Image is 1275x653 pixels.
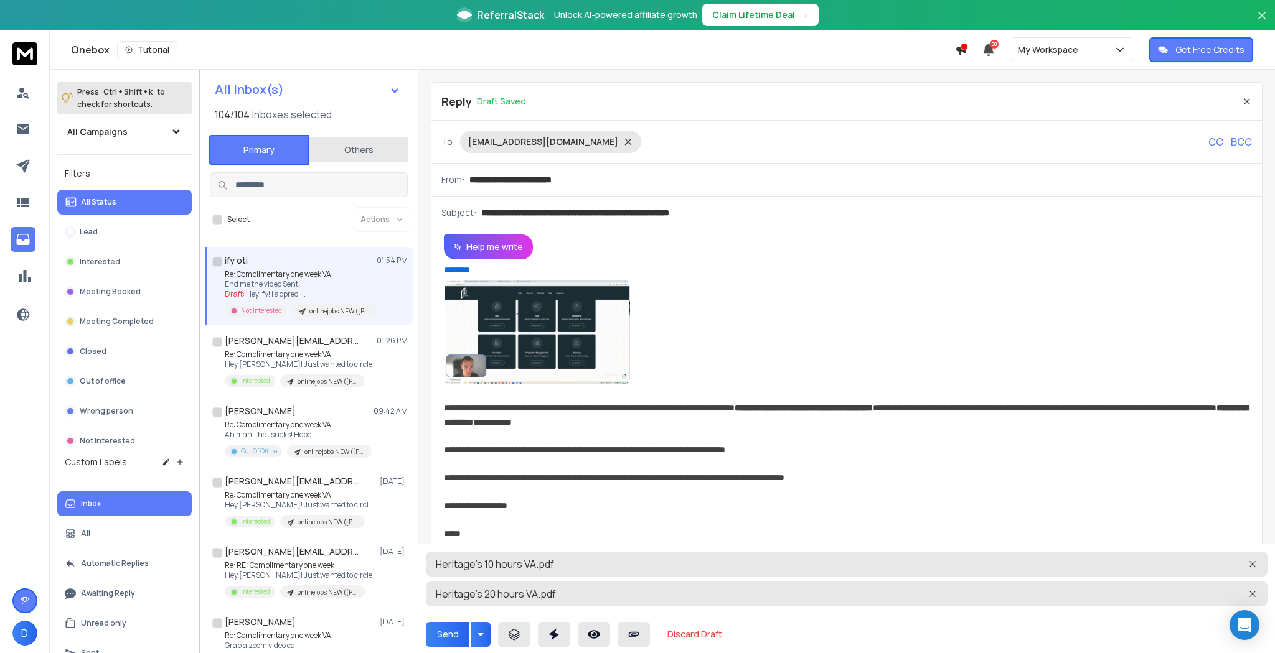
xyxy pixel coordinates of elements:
p: All Status [81,197,116,207]
button: Awaiting Reply [57,581,192,606]
div: Onebox [71,41,955,58]
p: Meeting Completed [80,317,154,327]
p: onlinejobs NEW ([PERSON_NAME] add to this one) [298,377,357,386]
p: onlinejobs NEW ([PERSON_NAME] add to this one) [298,517,357,527]
p: onlinejobs NEW ([PERSON_NAME] add to this one) [298,588,357,597]
p: Wrong person [80,406,133,416]
button: Lead [57,220,192,244]
p: onlinejobs NEW ([PERSON_NAME] add to this one) [304,447,364,456]
p: Re: Complimentary one week VA [225,350,372,359]
span: 50 [990,40,999,49]
button: Discard Draft [657,622,732,647]
button: All Inbox(s) [205,77,410,102]
p: Automatic Replies [81,558,149,568]
p: Interested [80,257,120,267]
h1: [PERSON_NAME][EMAIL_ADDRESS][DOMAIN_NAME] [225,545,362,558]
p: [DATE] [380,476,408,486]
p: End me the video Sent [225,279,374,289]
button: All Campaigns [57,119,192,144]
button: Wrong person [57,399,192,424]
button: Tutorial [117,41,177,58]
span: 104 / 104 [215,107,250,122]
span: Draft: [225,289,245,299]
p: BCC [1231,134,1252,149]
button: All [57,521,192,546]
div: Open Intercom Messenger [1230,610,1259,640]
button: Automatic Replies [57,551,192,576]
p: Not Interested [241,306,282,315]
p: [DATE] [380,547,408,557]
p: Awaiting Reply [81,588,135,598]
h3: Heritage's 20 hours VA.pdf [436,586,1052,601]
button: Help me write [444,234,533,259]
span: → [800,9,809,21]
button: Inbox [57,491,192,516]
p: Closed [80,346,106,356]
p: Re: Complimentary one week VA [225,269,374,279]
label: Select [227,215,250,225]
button: Get Free Credits [1149,37,1253,62]
button: Not Interested [57,428,192,453]
p: 01:26 PM [377,336,408,346]
span: Hey Ify! I appreci ... [246,289,306,299]
p: Re: RE: Complimentary one week [225,560,372,570]
p: Unread only [81,618,126,628]
p: Press to check for shortcuts. [77,86,165,111]
p: Re: Complimentary one week VA [225,490,374,500]
p: Ah man, that sucks! Hope [225,430,372,440]
p: Out Of Office [241,447,277,456]
button: Close banner [1254,7,1270,37]
p: Reply [441,93,472,110]
button: Closed [57,339,192,364]
h3: Inboxes selected [252,107,332,122]
button: Interested [57,249,192,274]
button: Primary [209,135,309,165]
p: Draft Saved [477,95,526,108]
h3: Custom Labels [65,456,127,468]
p: All [81,529,90,539]
h1: [PERSON_NAME] [225,405,296,417]
span: ReferralStack [477,7,544,22]
p: [EMAIL_ADDRESS][DOMAIN_NAME] [468,136,618,148]
h3: Filters [57,165,192,182]
h1: All Campaigns [67,126,128,138]
p: My Workspace [1018,44,1083,56]
p: Interested [241,517,270,526]
button: D [12,621,37,646]
p: Hey [PERSON_NAME]! Just wanted to circle [225,359,372,369]
p: Interested [241,376,270,386]
button: Meeting Booked [57,279,192,304]
p: Hey [PERSON_NAME]! Just wanted to circle back [225,500,374,510]
p: Meeting Booked [80,287,141,297]
p: Interested [241,587,270,596]
p: From: [441,174,464,186]
p: Out of office [80,376,126,386]
p: Grab a zoom video call [225,641,365,651]
p: Get Free Credits [1175,44,1244,56]
p: Lead [80,227,98,237]
h3: Heritage's 10 hours VA.pdf [436,557,1052,572]
h1: [PERSON_NAME][EMAIL_ADDRESS][DOMAIN_NAME] [225,335,362,347]
span: Ctrl + Shift + k [101,85,154,99]
p: Hey [PERSON_NAME]! Just wanted to circle [225,570,372,580]
p: 09:42 AM [374,406,408,416]
p: To: [441,136,455,148]
h1: ify oti [225,254,248,267]
p: Not Interested [80,436,135,446]
button: Unread only [57,611,192,636]
p: Inbox [81,499,101,509]
button: Others [309,136,408,164]
button: Claim Lifetime Deal→ [702,4,819,26]
p: Re: Complimentary one week VA [225,631,365,641]
p: Unlock AI-powered affiliate growth [554,9,697,21]
button: Out of office [57,369,192,394]
p: Re: Complimentary one week VA [225,420,372,430]
p: 01:54 PM [377,256,408,266]
h1: All Inbox(s) [215,83,284,96]
p: onlinejobs NEW ([PERSON_NAME] add to this one) [309,307,369,316]
p: Subject: [441,206,476,219]
h1: [PERSON_NAME] [225,616,296,628]
button: All Status [57,190,192,215]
